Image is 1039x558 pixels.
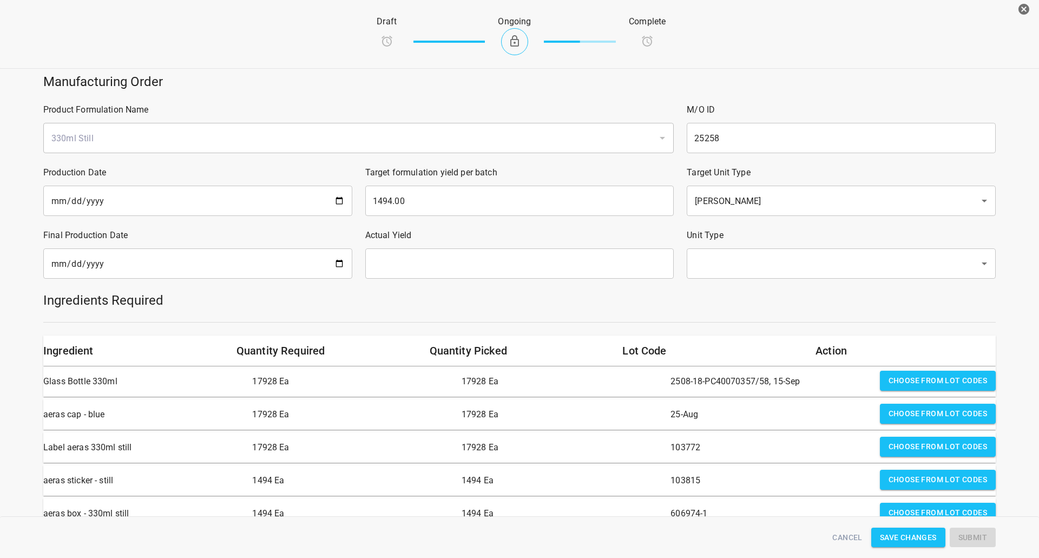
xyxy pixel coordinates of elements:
[252,437,452,458] p: 17928 Ea
[43,342,223,359] h6: Ingredient
[252,503,452,524] p: 1494 Ea
[670,470,871,491] p: 103815
[462,470,662,491] p: 1494 Ea
[687,103,996,116] p: M/O ID
[670,437,871,458] p: 103772
[498,15,531,28] p: Ongoing
[880,371,996,391] button: Choose from lot codes
[43,229,352,242] p: Final Production Date
[880,531,937,544] span: Save Changes
[373,15,400,28] p: Draft
[670,404,871,425] p: 25-Aug
[365,166,674,179] p: Target formulation yield per batch
[629,15,666,28] p: Complete
[816,342,996,359] h6: Action
[43,437,244,458] p: Label aeras 330ml still
[880,470,996,490] button: Choose from lot codes
[252,404,452,425] p: 17928 Ea
[430,342,610,359] h6: Quantity Picked
[889,440,987,454] span: Choose from lot codes
[832,531,862,544] span: Cancel
[43,470,244,491] p: aeras sticker - still
[43,73,996,90] h5: Manufacturing Order
[462,503,662,524] p: 1494 Ea
[889,374,987,388] span: Choose from lot codes
[977,256,992,271] button: Open
[462,371,662,392] p: 17928 Ea
[880,503,996,523] button: Choose from lot codes
[871,528,945,548] button: Save Changes
[43,103,674,116] p: Product Formulation Name
[43,371,244,392] p: Glass Bottle 330ml
[670,371,871,392] p: 2508-18-PC40070357/58, 15-Sep
[889,473,987,487] span: Choose from lot codes
[687,229,996,242] p: Unit Type
[889,506,987,520] span: Choose from lot codes
[670,503,871,524] p: 606974-1
[880,404,996,424] button: Choose from lot codes
[43,503,244,524] p: aeras box - 330ml still
[365,229,674,242] p: Actual Yield
[828,528,866,548] button: Cancel
[622,342,803,359] h6: Lot Code
[462,404,662,425] p: 17928 Ea
[43,404,244,425] p: aeras cap - blue
[889,407,987,421] span: Choose from lot codes
[236,342,417,359] h6: Quantity Required
[687,166,996,179] p: Target Unit Type
[252,371,452,392] p: 17928 Ea
[880,437,996,457] button: Choose from lot codes
[462,437,662,458] p: 17928 Ea
[43,292,996,309] h5: Ingredients Required
[252,470,452,491] p: 1494 Ea
[43,166,352,179] p: Production Date
[977,193,992,208] button: Open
